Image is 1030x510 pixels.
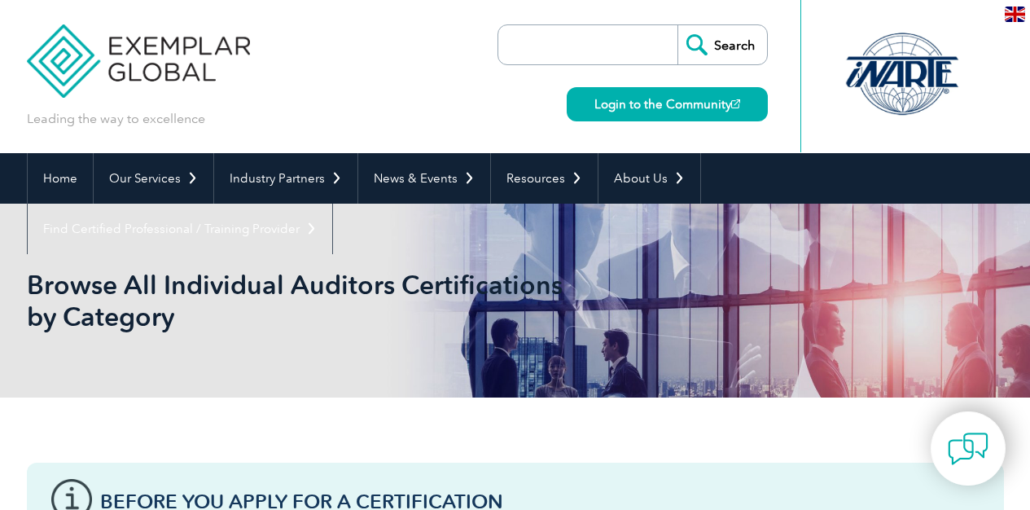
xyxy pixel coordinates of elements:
[358,153,490,204] a: News & Events
[598,153,700,204] a: About Us
[1005,7,1025,22] img: en
[94,153,213,204] a: Our Services
[677,25,767,64] input: Search
[27,110,205,128] p: Leading the way to excellence
[491,153,598,204] a: Resources
[27,269,652,332] h1: Browse All Individual Auditors Certifications by Category
[567,87,768,121] a: Login to the Community
[731,99,740,108] img: open_square.png
[28,204,332,254] a: Find Certified Professional / Training Provider
[948,429,988,469] img: contact-chat.png
[28,153,93,204] a: Home
[214,153,357,204] a: Industry Partners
